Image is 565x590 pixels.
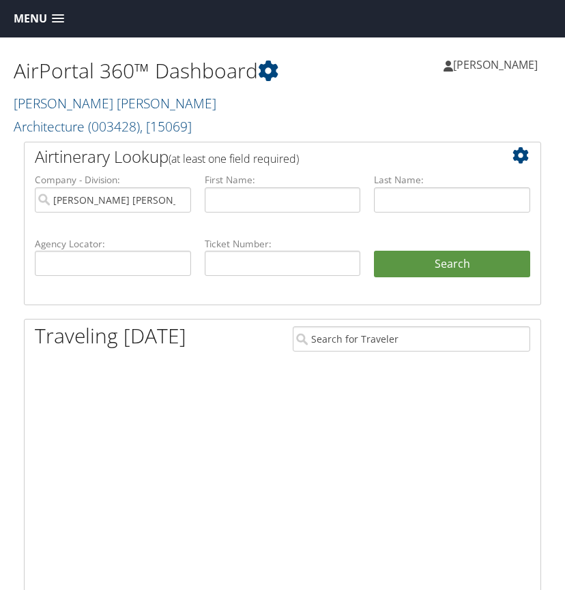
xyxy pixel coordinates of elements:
[35,237,191,251] label: Agency Locator:
[169,151,299,166] span: (at least one field required)
[205,173,361,187] label: First Name:
[374,173,530,187] label: Last Name:
[374,251,530,278] button: Search
[7,7,71,30] a: Menu
[453,57,538,72] span: [PERSON_NAME]
[444,44,551,85] a: [PERSON_NAME]
[88,117,140,136] span: ( 003428 )
[140,117,192,136] span: , [ 15069 ]
[35,173,191,187] label: Company - Division:
[14,57,282,85] h1: AirPortal 360™ Dashboard
[35,145,487,168] h2: Airtinerary Lookup
[14,12,47,25] span: Menu
[205,237,361,251] label: Ticket Number:
[293,326,530,352] input: Search for Traveler
[14,94,216,136] a: [PERSON_NAME] [PERSON_NAME] Architecture
[35,322,186,350] h1: Traveling [DATE]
